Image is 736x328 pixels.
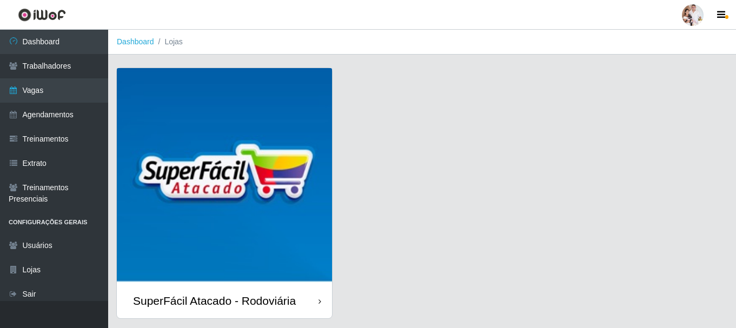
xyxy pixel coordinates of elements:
[108,30,736,55] nav: breadcrumb
[154,36,183,48] li: Lojas
[117,68,332,318] a: SuperFácil Atacado - Rodoviária
[18,8,66,22] img: CoreUI Logo
[117,37,154,46] a: Dashboard
[133,294,296,307] div: SuperFácil Atacado - Rodoviária
[117,68,332,283] img: cardImg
